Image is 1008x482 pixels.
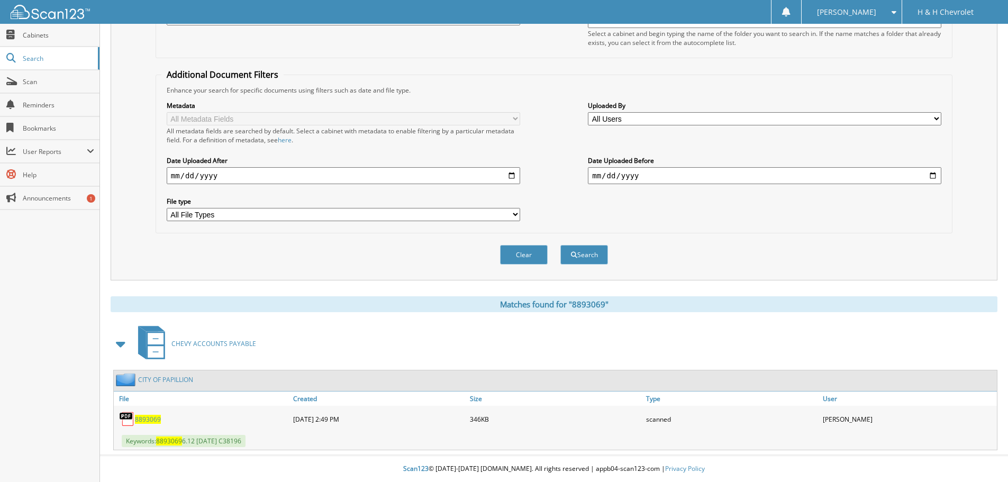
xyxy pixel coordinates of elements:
a: Privacy Policy [665,464,705,473]
input: start [167,167,520,184]
div: © [DATE]-[DATE] [DOMAIN_NAME]. All rights reserved | appb04-scan123-com | [100,456,1008,482]
div: Select a cabinet and begin typing the name of the folder you want to search in. If the name match... [588,29,941,47]
div: scanned [643,408,820,430]
span: Search [23,54,93,63]
div: 1 [87,194,95,203]
div: [DATE] 2:49 PM [290,408,467,430]
button: Clear [500,245,548,265]
label: Date Uploaded Before [588,156,941,165]
span: CHEVY ACCOUNTS PAYABLE [171,339,256,348]
div: All metadata fields are searched by default. Select a cabinet with metadata to enable filtering b... [167,126,520,144]
div: Enhance your search for specific documents using filters such as date and file type. [161,86,947,95]
a: User [820,392,997,406]
span: 8893069 [156,436,182,445]
label: Metadata [167,101,520,110]
span: Scan123 [403,464,429,473]
span: Announcements [23,194,94,203]
a: Created [290,392,467,406]
a: Type [643,392,820,406]
a: 8893069 [135,415,161,424]
span: Scan [23,77,94,86]
span: User Reports [23,147,87,156]
div: 346KB [467,408,644,430]
img: scan123-logo-white.svg [11,5,90,19]
div: Matches found for "8893069" [111,296,997,312]
a: Size [467,392,644,406]
label: File type [167,197,520,206]
input: end [588,167,941,184]
legend: Additional Document Filters [161,69,284,80]
a: here [278,135,292,144]
span: Keywords: 6.12 [DATE] C38196 [122,435,246,447]
img: PDF.png [119,411,135,427]
label: Uploaded By [588,101,941,110]
span: Reminders [23,101,94,110]
label: Date Uploaded After [167,156,520,165]
span: H & H Chevrolet [918,9,974,15]
a: CHEVY ACCOUNTS PAYABLE [132,323,256,365]
img: folder2.png [116,373,138,386]
a: CITY OF PAPILLION [138,375,193,384]
button: Search [560,245,608,265]
span: Cabinets [23,31,94,40]
div: [PERSON_NAME] [820,408,997,430]
a: File [114,392,290,406]
span: Bookmarks [23,124,94,133]
span: Help [23,170,94,179]
span: [PERSON_NAME] [817,9,876,15]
